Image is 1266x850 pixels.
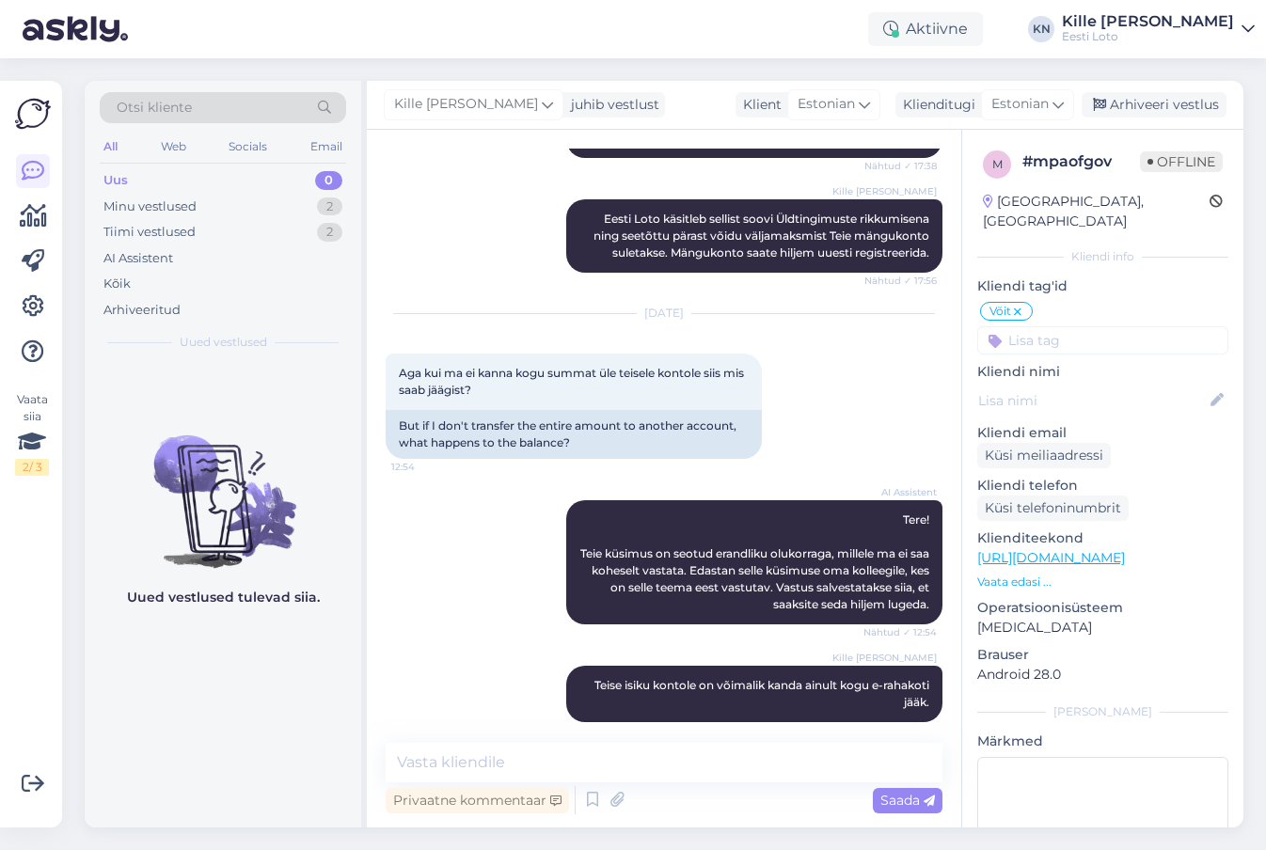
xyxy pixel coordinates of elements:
p: Kliendi nimi [977,362,1228,382]
span: Teise isiku kontole on võimalik kanda ainult kogu e-rahakoti jääk. [594,678,932,709]
p: Vaata edasi ... [977,574,1228,590]
img: No chats [85,401,361,571]
span: Nähtud ✓ 17:56 [864,274,937,288]
div: 2 [317,223,342,242]
div: All [100,134,121,159]
p: Operatsioonisüsteem [977,598,1228,618]
p: Kliendi tag'id [977,276,1228,296]
div: Eesti Loto [1062,29,1234,44]
input: Lisa nimi [978,390,1207,411]
span: Saada [880,792,935,809]
p: Android 28.0 [977,665,1228,685]
span: 12:57 [866,723,937,737]
p: Kliendi email [977,423,1228,443]
div: Arhiveeri vestlus [1082,92,1226,118]
span: Estonian [991,94,1049,115]
div: Küsi telefoninumbrit [977,496,1129,521]
span: Offline [1140,151,1223,172]
div: Kõik [103,275,131,293]
a: [URL][DOMAIN_NAME] [977,549,1125,566]
div: [GEOGRAPHIC_DATA], [GEOGRAPHIC_DATA] [983,192,1210,231]
div: 2 / 3 [15,459,49,476]
a: Kille [PERSON_NAME]Eesti Loto [1062,14,1255,44]
div: Privaatne kommentaar [386,788,569,813]
span: Otsi kliente [117,98,192,118]
div: AI Assistent [103,249,173,268]
span: Estonian [798,94,855,115]
div: # mpaofgov [1022,150,1140,173]
span: Kille [PERSON_NAME] [832,651,937,665]
span: Võit [989,306,1011,317]
p: [MEDICAL_DATA] [977,618,1228,637]
span: Uued vestlused [180,334,267,351]
div: Vaata siia [15,391,49,476]
div: Arhiveeritud [103,301,181,320]
span: Kille [PERSON_NAME] [394,94,538,115]
div: 0 [315,171,342,190]
div: Uus [103,171,128,190]
div: Küsi meiliaadressi [977,443,1111,468]
div: Web [157,134,190,159]
span: Nähtud ✓ 17:38 [864,159,937,173]
div: Aktiivne [868,12,983,46]
div: 2 [317,197,342,216]
div: KN [1028,16,1054,42]
p: Kliendi telefon [977,476,1228,496]
span: Eesti Loto käsitleb sellist soovi Üldtingimuste rikkumisena ning seetõttu pärast võidu väljamaksm... [593,212,932,260]
span: AI Assistent [866,485,937,499]
p: Brauser [977,645,1228,665]
div: Kliendi info [977,248,1228,265]
div: Kille [PERSON_NAME] [1062,14,1234,29]
div: Email [307,134,346,159]
div: Klienditugi [895,95,975,115]
div: Socials [225,134,271,159]
p: Klienditeekond [977,528,1228,548]
span: m [992,157,1003,171]
input: Lisa tag [977,326,1228,354]
span: Nähtud ✓ 12:54 [863,625,937,639]
span: 12:54 [391,460,462,474]
div: But if I don't transfer the entire amount to another account, what happens to the balance? [386,410,762,459]
div: [DATE] [386,305,942,322]
p: Uued vestlused tulevad siia. [127,588,320,607]
span: Aga kui ma ei kanna kogu summat üle teisele kontole siis mis saab jäägist? [399,366,747,397]
div: Minu vestlused [103,197,197,216]
div: Klient [736,95,782,115]
p: Märkmed [977,732,1228,751]
span: Kille [PERSON_NAME] [832,184,937,198]
div: [PERSON_NAME] [977,703,1228,720]
img: Askly Logo [15,96,51,132]
div: Tiimi vestlused [103,223,196,242]
div: juhib vestlust [563,95,659,115]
